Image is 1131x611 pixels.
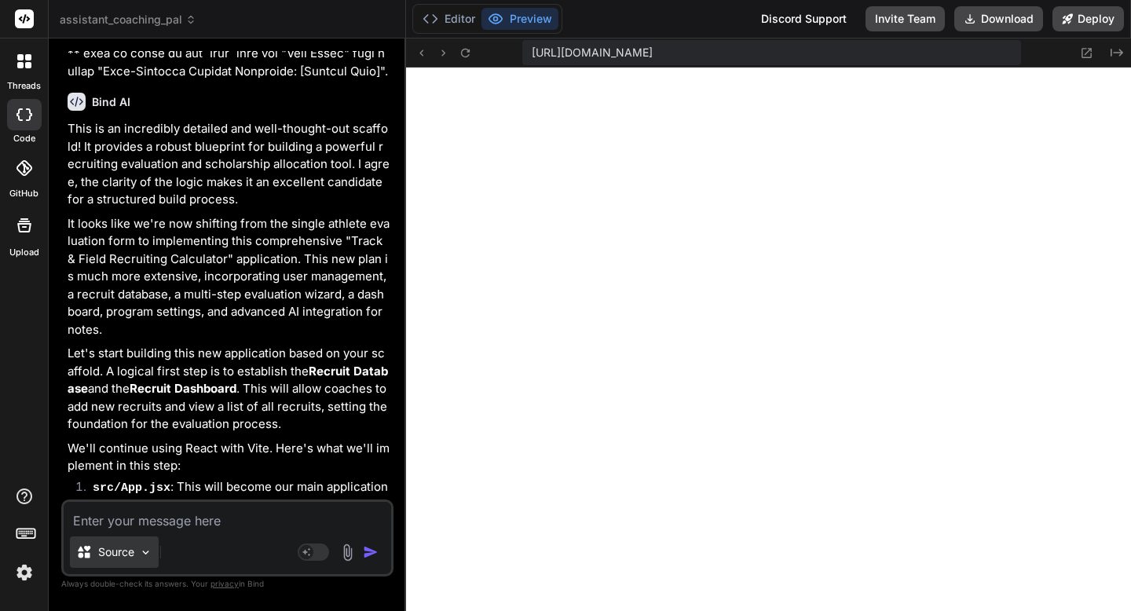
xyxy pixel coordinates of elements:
[68,120,390,209] p: This is an incredibly detailed and well-thought-out scaffold! It provides a robust blueprint for ...
[339,543,357,562] img: attachment
[532,45,653,60] span: [URL][DOMAIN_NAME]
[406,68,1131,611] iframe: Preview
[68,345,390,434] p: Let's start building this new application based on your scaffold. A logical first step is to esta...
[752,6,856,31] div: Discord Support
[7,79,41,93] label: threads
[416,8,481,30] button: Editor
[210,579,239,588] span: privacy
[1052,6,1124,31] button: Deploy
[130,381,236,396] strong: Recruit Dashboard
[68,440,390,475] p: We'll continue using React with Vite. Here's what we'll implement in this step:
[481,8,558,30] button: Preview
[9,187,38,200] label: GitHub
[61,576,393,591] p: Always double-check its answers. Your in Bind
[866,6,945,31] button: Invite Team
[80,478,390,533] li: : This will become our main application layout, managing the state for recruits and rendering eit...
[9,246,39,259] label: Upload
[92,94,130,110] h6: Bind AI
[93,481,170,495] code: src/App.jsx
[139,546,152,559] img: Pick Models
[60,12,196,27] span: assistant_coaching_pal
[13,132,35,145] label: code
[954,6,1043,31] button: Download
[363,544,379,560] img: icon
[11,559,38,586] img: settings
[68,215,390,339] p: It looks like we're now shifting from the single athlete evaluation form to implementing this com...
[98,544,134,560] p: Source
